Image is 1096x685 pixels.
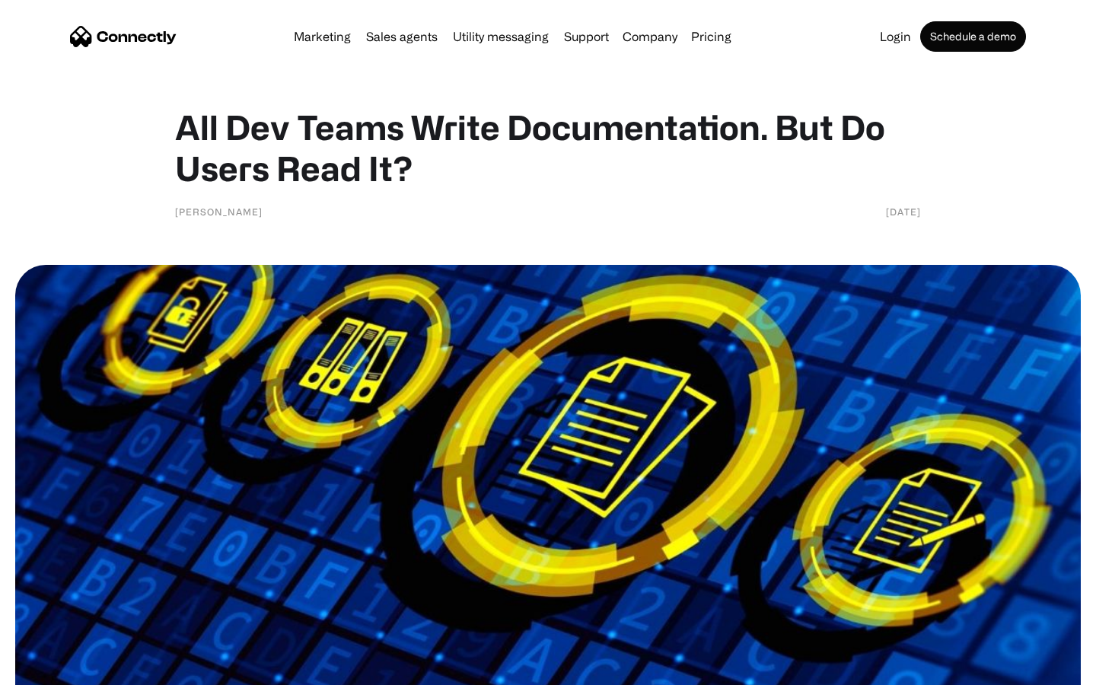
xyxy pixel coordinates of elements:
[874,30,917,43] a: Login
[447,30,555,43] a: Utility messaging
[558,30,615,43] a: Support
[920,21,1026,52] a: Schedule a demo
[30,658,91,680] ul: Language list
[175,204,263,219] div: [PERSON_NAME]
[360,30,444,43] a: Sales agents
[15,658,91,680] aside: Language selected: English
[623,26,677,47] div: Company
[175,107,921,189] h1: All Dev Teams Write Documentation. But Do Users Read It?
[685,30,738,43] a: Pricing
[288,30,357,43] a: Marketing
[886,204,921,219] div: [DATE]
